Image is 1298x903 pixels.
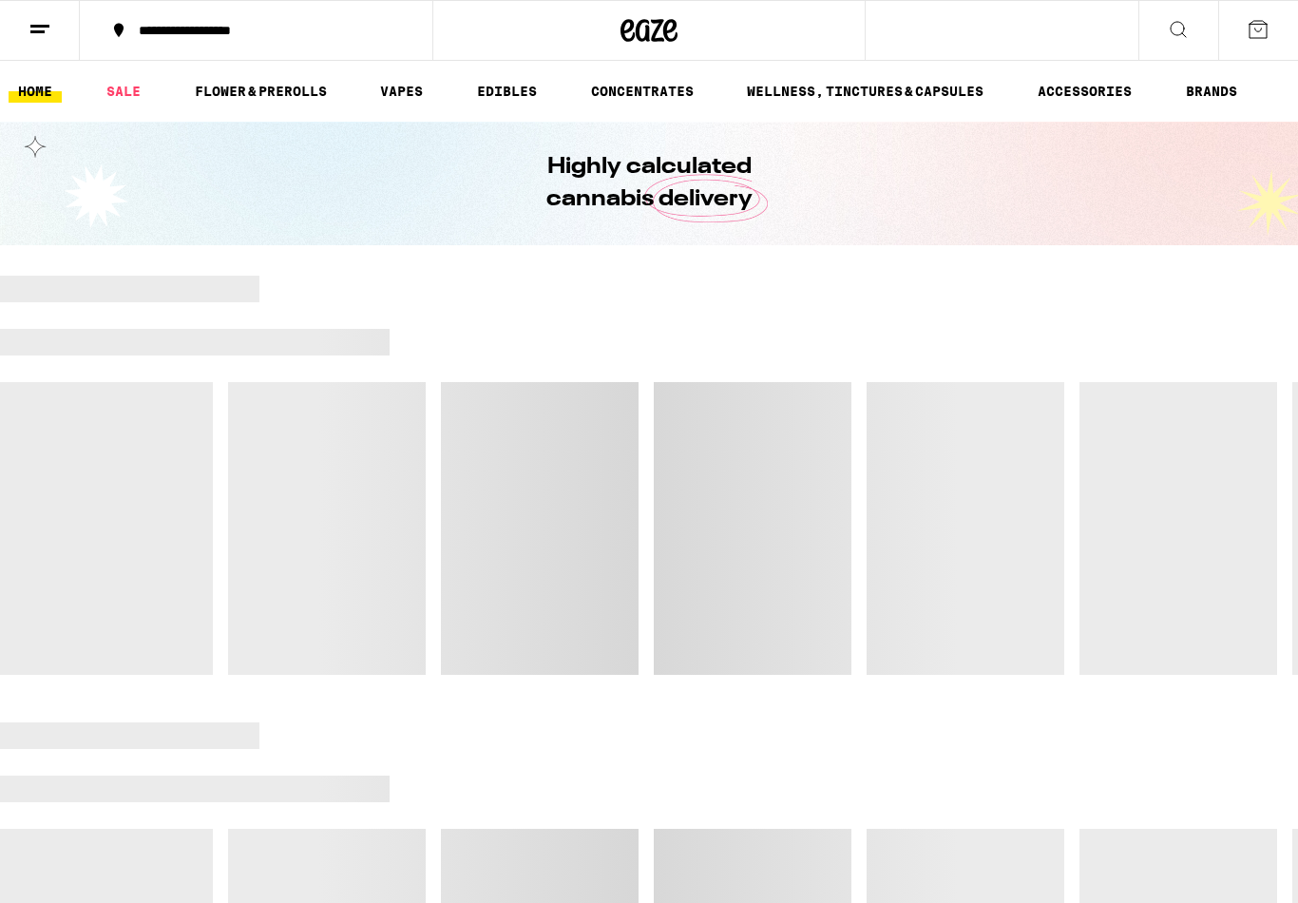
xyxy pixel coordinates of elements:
[737,80,993,103] a: WELLNESS, TINCTURES & CAPSULES
[492,151,806,216] h1: Highly calculated cannabis delivery
[582,80,703,103] a: CONCENTRATES
[97,80,150,103] a: SALE
[468,80,546,103] a: EDIBLES
[9,80,62,103] a: HOME
[185,80,336,103] a: FLOWER & PREROLLS
[371,80,432,103] a: VAPES
[1028,80,1141,103] a: ACCESSORIES
[1176,80,1247,103] a: BRANDS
